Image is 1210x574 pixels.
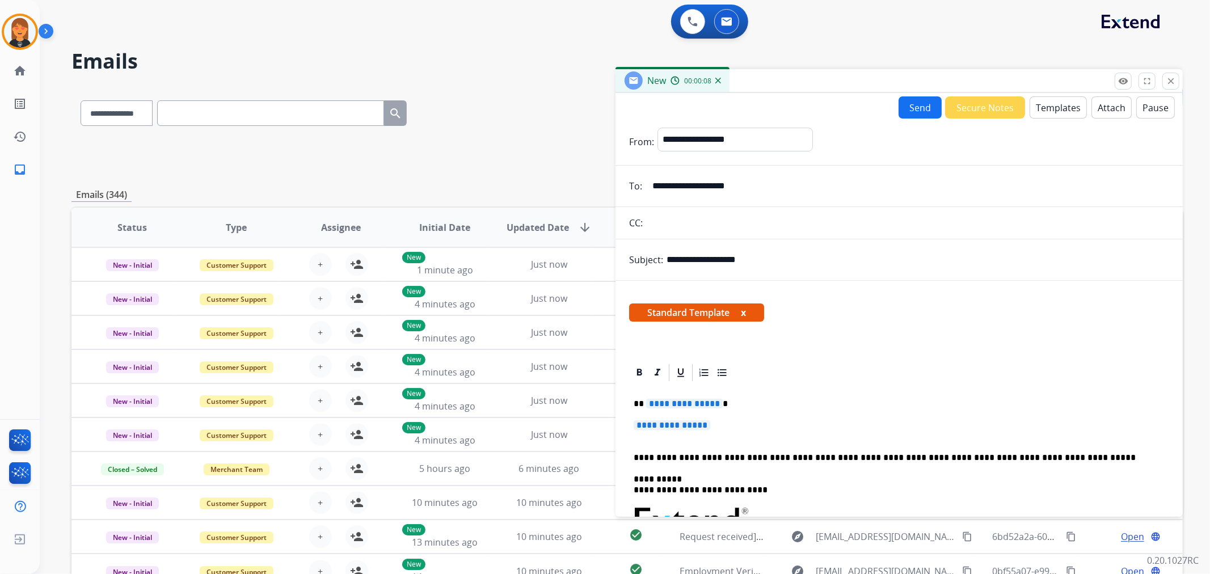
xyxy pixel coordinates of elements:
mat-icon: remove_red_eye [1118,76,1128,86]
span: Just now [531,394,567,407]
span: + [318,428,323,441]
span: New - Initial [106,293,159,305]
span: 4 minutes ago [415,298,475,310]
span: Updated Date [507,221,569,234]
p: New [402,354,425,365]
span: 10 minutes ago [516,530,582,543]
p: New [402,286,425,297]
mat-icon: check_circle [629,528,643,542]
span: Customer Support [200,327,273,339]
span: 4 minutes ago [415,366,475,378]
mat-icon: person_add [350,258,364,271]
mat-icon: list_alt [13,97,27,111]
span: New - Initial [106,497,159,509]
mat-icon: person_add [350,360,364,373]
span: 4 minutes ago [415,332,475,344]
span: Just now [531,292,567,305]
p: New [402,320,425,331]
mat-icon: inbox [13,163,27,176]
button: Attach [1091,96,1132,119]
mat-icon: home [13,64,27,78]
p: To: [629,179,642,193]
span: Customer Support [200,531,273,543]
button: + [309,491,332,514]
button: + [309,287,332,310]
span: Just now [531,326,567,339]
button: + [309,321,332,344]
mat-icon: person_add [350,326,364,339]
mat-icon: history [13,130,27,143]
span: 1 minute ago [417,264,473,276]
button: + [309,525,332,548]
mat-icon: person_add [350,496,364,509]
div: Bullet List [714,364,731,381]
span: Merchant Team [204,463,269,475]
p: Subject: [629,253,663,267]
button: + [309,423,332,446]
span: New - Initial [106,361,159,373]
span: 10 minutes ago [516,496,582,509]
mat-icon: person_add [350,530,364,543]
span: [EMAIL_ADDRESS][DOMAIN_NAME] [816,530,955,543]
mat-icon: arrow_downward [578,221,592,234]
mat-icon: close [1166,76,1176,86]
span: Status [117,221,147,234]
p: New [402,559,425,570]
h2: Emails [71,50,1183,73]
span: New [647,74,666,87]
span: New - Initial [106,395,159,407]
div: Bold [631,364,648,381]
span: + [318,258,323,271]
span: Just now [531,360,567,373]
p: New [402,422,425,433]
span: Customer Support [200,497,273,509]
span: Customer Support [200,361,273,373]
span: + [318,360,323,373]
span: New - Initial [106,531,159,543]
p: 0.20.1027RC [1147,554,1199,567]
mat-icon: content_copy [962,531,972,542]
span: + [318,530,323,543]
mat-icon: explore [791,530,804,543]
span: Request received] Resolve the issue and log your decision. ͏‌ ͏‌ ͏‌ ͏‌ ͏‌ ͏‌ ͏‌ ͏‌ ͏‌ ͏‌ ͏‌ ͏‌ ͏‌... [680,530,1015,543]
button: x [741,306,746,319]
span: 5 hours ago [419,462,470,475]
mat-icon: person_add [350,428,364,441]
img: avatar [4,16,36,48]
div: Ordered List [695,364,712,381]
span: 13 minutes ago [412,536,478,548]
span: Open [1121,530,1144,543]
span: Just now [531,258,567,271]
mat-icon: fullscreen [1142,76,1152,86]
span: Standard Template [629,303,764,322]
span: 00:00:08 [684,77,711,86]
span: + [318,326,323,339]
span: Customer Support [200,293,273,305]
button: Templates [1030,96,1087,119]
mat-icon: content_copy [1066,531,1076,542]
p: New [402,524,425,535]
span: Customer Support [200,259,273,271]
span: + [318,394,323,407]
button: + [309,389,332,412]
span: 10 minutes ago [412,496,478,509]
mat-icon: language [1150,531,1161,542]
p: From: [629,135,654,149]
p: Emails (344) [71,188,132,202]
button: + [309,355,332,378]
span: + [318,462,323,475]
span: Just now [531,428,567,441]
span: 6bd52a2a-6046-4f86-b265-9e241c181e39 [993,530,1166,543]
mat-icon: person_add [350,394,364,407]
p: New [402,252,425,263]
span: Closed – Solved [101,463,164,475]
mat-icon: person_add [350,462,364,475]
mat-icon: person_add [350,292,364,305]
button: Pause [1136,96,1175,119]
span: New - Initial [106,429,159,441]
button: Secure Notes [945,96,1025,119]
span: + [318,496,323,509]
span: New - Initial [106,259,159,271]
span: New - Initial [106,327,159,339]
span: 4 minutes ago [415,400,475,412]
